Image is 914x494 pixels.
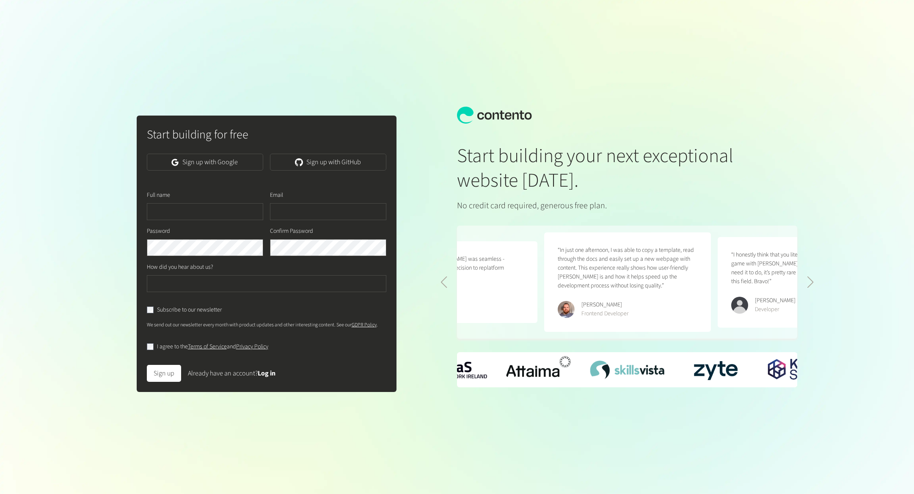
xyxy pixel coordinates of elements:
[147,126,387,144] h2: Start building for free
[807,276,814,288] div: Next slide
[147,365,181,382] button: Sign up
[679,355,753,384] div: 5 / 6
[755,305,796,314] div: Developer
[147,191,170,200] label: Full name
[147,154,263,171] a: Sign up with Google
[457,144,741,193] h1: Start building your next exceptional website [DATE].
[440,276,447,288] div: Previous slide
[679,355,753,384] img: Zyte-Logo-with-Padding.png
[147,263,213,272] label: How did you hear about us?
[270,227,313,236] label: Confirm Password
[581,309,628,318] div: Frontend Developer
[157,306,222,315] label: Subscribe to our newsletter
[501,352,576,387] img: Attaima-Logo.png
[270,191,283,200] label: Email
[558,246,697,290] p: “In just one afternoon, I was able to copy a template, read through the docs and easily set up a ...
[147,227,170,236] label: Password
[188,342,227,351] a: Terms of Service
[147,321,387,329] p: We send out our newsletter every month with product updates and other interesting content. See our .
[188,368,275,378] div: Already have an account?
[558,301,575,318] img: Erik Galiana Farell
[731,251,871,286] p: “I honestly think that you literally killed the "Headless CMS" game with [PERSON_NAME], it just d...
[501,352,576,387] div: 3 / 6
[755,296,796,305] div: [PERSON_NAME]
[157,342,268,351] label: I agree to the and
[767,353,842,386] img: Kore-Systems-Logo.png
[731,297,748,314] img: Kevin Abatan
[590,361,664,379] div: 4 / 6
[270,154,386,171] a: Sign up with GitHub
[258,369,275,378] a: Log in
[236,342,268,351] a: Privacy Policy
[352,321,377,328] a: GDPR Policy
[718,237,884,328] figure: 2 / 5
[590,361,664,379] img: SkillsVista-Logo.png
[767,353,842,386] div: 6 / 6
[544,232,711,332] figure: 1 / 5
[581,301,628,309] div: [PERSON_NAME]
[457,199,741,212] p: No credit card required, generous free plan.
